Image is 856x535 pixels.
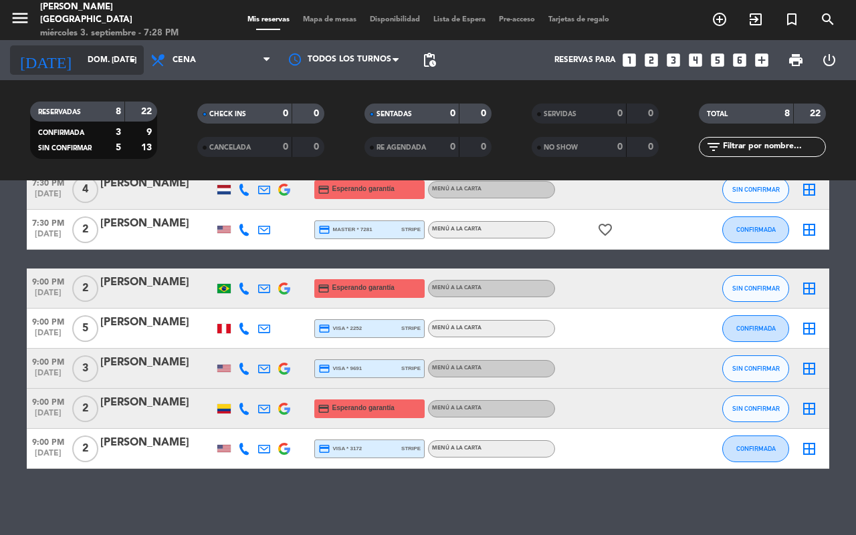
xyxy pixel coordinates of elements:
[665,51,682,69] i: looks_3
[318,323,362,335] span: visa * 2252
[401,364,421,373] span: stripe
[801,401,817,417] i: border_all
[27,393,70,409] span: 9:00 PM
[377,111,412,118] span: SENTADAS
[788,52,804,68] span: print
[40,27,204,40] div: miércoles 3. septiembre - 7:28 PM
[621,51,638,69] i: looks_one
[72,216,98,243] span: 2
[554,55,616,65] span: Reservas para
[427,16,492,23] span: Lista de Espera
[801,182,817,198] i: border_all
[544,144,578,151] span: NO SHOW
[784,109,790,118] strong: 8
[421,52,437,68] span: pending_actions
[597,222,613,238] i: favorite_border
[821,52,837,68] i: power_settings_new
[100,394,214,411] div: [PERSON_NAME]
[124,52,140,68] i: arrow_drop_down
[648,109,656,118] strong: 0
[617,142,623,152] strong: 0
[27,353,70,369] span: 9:00 PM
[278,443,290,455] img: google-logo.png
[332,283,395,293] span: Esperando garantía
[27,190,70,205] span: [DATE]
[732,405,780,412] span: SIN CONFIRMAR
[10,8,30,28] i: menu
[707,111,728,118] span: TOTAL
[318,184,330,196] i: credit_card
[296,16,363,23] span: Mapa de mesas
[432,445,481,451] span: Menú a la carta
[141,107,154,116] strong: 22
[748,11,764,27] i: exit_to_app
[318,224,330,236] i: credit_card
[318,363,330,375] i: credit_card
[318,403,330,415] i: credit_card
[100,274,214,291] div: [PERSON_NAME]
[318,443,330,455] i: credit_card
[736,226,776,233] span: CONFIRMADA
[401,324,421,333] span: stripe
[643,51,660,69] i: looks_two
[450,142,455,152] strong: 0
[314,109,322,118] strong: 0
[732,186,780,193] span: SIN CONFIRMAR
[72,355,98,382] span: 3
[318,443,362,455] span: visa * 3172
[27,289,70,304] span: [DATE]
[332,184,395,194] span: Esperando garantía
[38,109,81,116] span: RESERVADAS
[116,143,121,152] strong: 5
[283,109,288,118] strong: 0
[753,51,770,69] i: add_box
[278,283,290,295] img: google-logo.png
[617,109,623,118] strong: 0
[332,403,395,413] span: Esperando garantía
[432,226,481,232] span: Menú a la carta
[314,142,322,152] strong: 0
[731,51,748,69] i: looks_6
[481,142,489,152] strong: 0
[318,283,330,295] i: credit_card
[72,315,98,342] span: 5
[27,273,70,289] span: 9:00 PM
[492,16,542,23] span: Pre-acceso
[27,313,70,329] span: 9:00 PM
[820,11,836,27] i: search
[27,409,70,424] span: [DATE]
[712,11,728,27] i: add_circle_outline
[209,144,251,151] span: CANCELADA
[432,325,481,331] span: Menú a la carta
[722,435,789,462] button: CONFIRMADA
[810,109,823,118] strong: 22
[318,224,372,236] span: master * 7281
[801,361,817,377] i: border_all
[432,186,481,192] span: Menú a la carta
[100,175,214,192] div: [PERSON_NAME]
[27,369,70,384] span: [DATE]
[432,365,481,371] span: Menú a la carta
[450,109,455,118] strong: 0
[173,55,196,65] span: Cena
[722,315,789,342] button: CONFIRMADA
[278,184,290,196] img: google-logo.png
[687,51,704,69] i: looks_4
[278,403,290,415] img: google-logo.png
[377,144,426,151] span: RE AGENDADA
[100,354,214,371] div: [PERSON_NAME]
[401,225,421,234] span: stripe
[116,107,121,116] strong: 8
[722,275,789,302] button: SIN CONFIRMAR
[801,222,817,238] i: border_all
[318,323,330,335] i: credit_card
[736,325,776,332] span: CONFIRMADA
[706,139,722,155] i: filter_list
[722,395,789,422] button: SIN CONFIRMAR
[736,445,776,452] span: CONFIRMADA
[27,174,70,190] span: 7:30 PM
[648,142,656,152] strong: 0
[722,355,789,382] button: SIN CONFIRMAR
[542,16,616,23] span: Tarjetas de regalo
[146,128,154,137] strong: 9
